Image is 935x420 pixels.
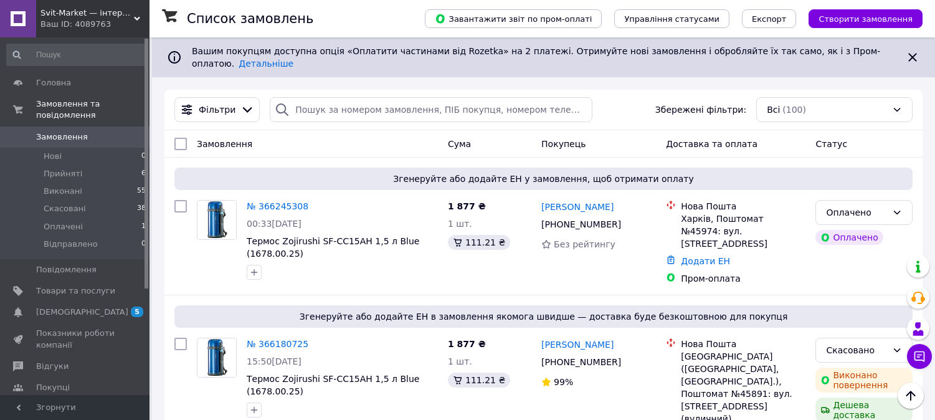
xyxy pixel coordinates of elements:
span: Всі [767,103,780,116]
a: Детальніше [239,59,293,69]
a: Фото товару [197,338,237,378]
div: Харків, Поштомат №45974: вул. [STREET_ADDRESS] [681,212,805,250]
input: Пошук [6,44,147,66]
span: Svit-Market — інтернет супермаркет [40,7,134,19]
span: Покупці [36,382,70,393]
span: Покупець [541,139,586,149]
span: Статус [815,139,847,149]
a: [PERSON_NAME] [541,201,614,213]
span: Скасовані [44,203,86,214]
span: Відгуки [36,361,69,372]
div: Оплачено [815,230,883,245]
span: 6 [141,168,146,179]
span: Вашим покупцям доступна опція «Оплатити частинами від Rozetka» на 2 платежі. Отримуйте нові замов... [192,46,880,69]
span: Оплачені [44,221,83,232]
div: Виконано повернення [815,368,913,393]
span: [DEMOGRAPHIC_DATA] [36,307,128,318]
span: Створити замовлення [819,14,913,24]
div: Нова Пошта [681,200,805,212]
span: Нові [44,151,62,162]
div: 111.21 ₴ [448,373,510,388]
div: [PHONE_NUMBER] [539,353,624,371]
span: 55 [137,186,146,197]
h1: Список замовлень [187,11,313,26]
a: Додати ЕН [681,256,730,266]
span: 1 877 ₴ [448,339,486,349]
a: Створити замовлення [796,13,923,23]
span: Збережені фільтри: [655,103,746,116]
a: Фото товару [197,200,237,240]
span: 0 [141,151,146,162]
span: Головна [36,77,71,88]
span: Згенеруйте або додайте ЕН у замовлення, щоб отримати оплату [179,173,908,185]
span: 99% [554,377,573,387]
span: Товари та послуги [36,285,115,297]
span: (100) [782,105,806,115]
div: Ваш ID: 4089763 [40,19,150,30]
span: 38 [137,203,146,214]
span: Без рейтингу [554,239,615,249]
span: 00:33[DATE] [247,219,301,229]
button: Чат з покупцем [907,344,932,369]
span: 1 шт. [448,219,472,229]
button: Створити замовлення [809,9,923,28]
span: 1 шт. [448,356,472,366]
span: Показники роботи компанії [36,328,115,350]
a: Термос Zojirushi SF-CС15AН 1,5 л Blue (1678.00.25) [247,374,419,396]
span: 15:50[DATE] [247,356,301,366]
img: Фото товару [197,201,236,239]
span: Повідомлення [36,264,97,275]
button: Управління статусами [614,9,729,28]
a: № 366245308 [247,201,308,211]
span: Замовлення [36,131,88,143]
a: Термос Zojirushi SF-CС15AН 1,5 л Blue (1678.00.25) [247,236,419,259]
span: Експорт [752,14,787,24]
span: 5 [131,307,143,317]
span: 1 877 ₴ [448,201,486,211]
input: Пошук за номером замовлення, ПІБ покупця, номером телефону, Email, номером накладної [270,97,592,122]
span: Замовлення [197,139,252,149]
div: Скасовано [826,343,887,357]
span: Доставка та оплата [666,139,757,149]
span: Прийняті [44,168,82,179]
button: Наверх [898,383,924,409]
span: Замовлення та повідомлення [36,98,150,121]
span: 0 [141,239,146,250]
div: 111.21 ₴ [448,235,510,250]
span: Відправлено [44,239,98,250]
button: Завантажити звіт по пром-оплаті [425,9,602,28]
div: Пром-оплата [681,272,805,285]
div: Оплачено [826,206,887,219]
img: Фото товару [197,338,236,377]
div: [PHONE_NUMBER] [539,216,624,233]
a: № 366180725 [247,339,308,349]
span: Cума [448,139,471,149]
a: [PERSON_NAME] [541,338,614,351]
span: Завантажити звіт по пром-оплаті [435,13,592,24]
span: Управління статусами [624,14,719,24]
span: Згенеруйте або додайте ЕН в замовлення якомога швидше — доставка буде безкоштовною для покупця [179,310,908,323]
span: Фільтри [199,103,235,116]
button: Експорт [742,9,797,28]
span: Виконані [44,186,82,197]
div: Нова Пошта [681,338,805,350]
span: 1 [141,221,146,232]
